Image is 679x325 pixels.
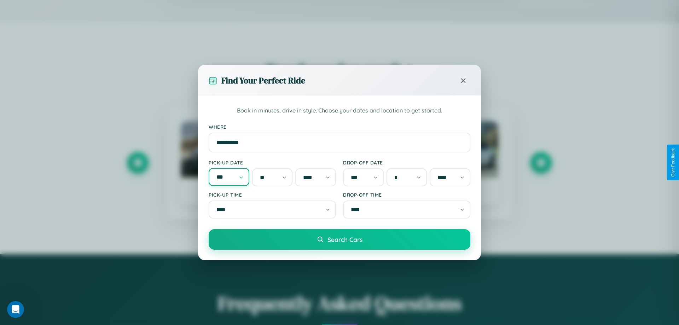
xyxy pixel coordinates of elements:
h3: Find Your Perfect Ride [221,75,305,86]
label: Where [209,124,470,130]
p: Book in minutes, drive in style. Choose your dates and location to get started. [209,106,470,115]
label: Pick-up Date [209,159,336,166]
button: Search Cars [209,229,470,250]
span: Search Cars [327,236,362,243]
label: Drop-off Time [343,192,470,198]
label: Drop-off Date [343,159,470,166]
label: Pick-up Time [209,192,336,198]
